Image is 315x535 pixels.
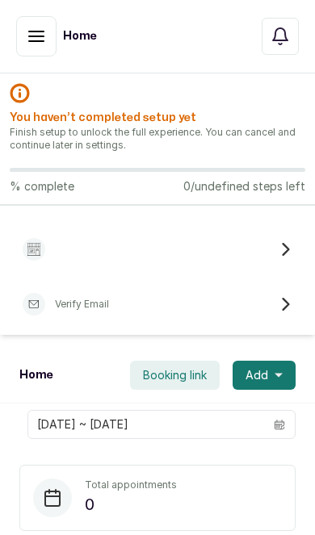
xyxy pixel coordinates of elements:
p: % complete [10,178,74,194]
p: Finish setup to unlock the full experience. You can cancel and continue later in settings. [10,126,305,152]
h2: You haven’t completed setup yet [10,110,305,126]
span: Add [246,367,268,383]
p: Verify Email [55,298,109,311]
h1: Home [63,28,97,44]
p: Total appointments [85,479,177,491]
span: Booking link [143,367,207,383]
button: Add [233,361,296,390]
input: Select date [28,411,264,438]
svg: calendar [274,419,285,430]
button: Booking link [130,361,220,390]
p: 0/undefined steps left [183,178,305,194]
h1: Home [19,367,53,383]
p: 0 [85,491,177,517]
